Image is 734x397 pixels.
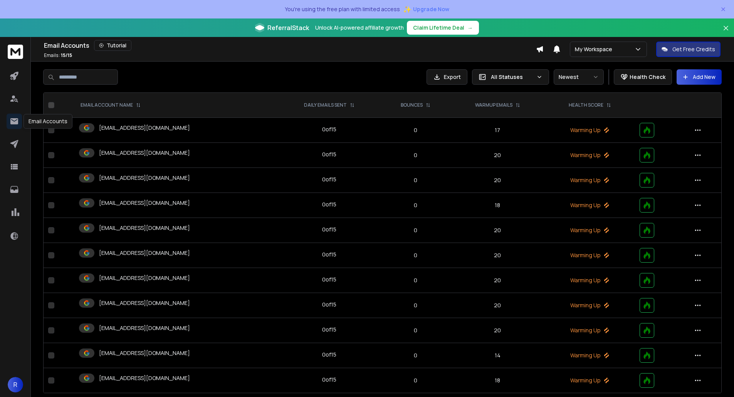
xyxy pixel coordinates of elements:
p: [EMAIL_ADDRESS][DOMAIN_NAME] [99,374,190,382]
td: 20 [450,268,545,293]
p: Warming Up [549,201,630,209]
p: Warming Up [549,276,630,284]
p: 0 [386,176,446,184]
p: Warming Up [549,377,630,384]
span: Upgrade Now [413,5,449,13]
p: [EMAIL_ADDRESS][DOMAIN_NAME] [99,224,190,232]
p: Emails : [44,52,72,59]
p: Health Check [630,73,665,81]
button: Close banner [721,23,731,42]
div: 0 of 15 [322,251,336,258]
button: Claim Lifetime Deal→ [407,21,479,35]
p: [EMAIL_ADDRESS][DOMAIN_NAME] [99,349,190,357]
span: ✨ [403,4,412,15]
button: Tutorial [94,40,131,51]
p: 0 [386,251,446,259]
td: 18 [450,368,545,393]
p: [EMAIL_ADDRESS][DOMAIN_NAME] [99,124,190,132]
p: 0 [386,226,446,234]
p: Warming Up [549,302,630,309]
button: Add New [677,69,722,85]
p: [EMAIL_ADDRESS][DOMAIN_NAME] [99,299,190,307]
p: 0 [386,377,446,384]
div: EMAIL ACCOUNT NAME [81,102,141,108]
p: 0 [386,126,446,134]
button: Get Free Credits [656,42,721,57]
p: 0 [386,327,446,334]
p: Warming Up [549,176,630,184]
div: 0 of 15 [322,151,336,158]
div: Email Accounts [24,114,72,129]
p: HEALTH SCORE [569,102,603,108]
p: DAILY EMAILS SENT [304,102,347,108]
button: Health Check [614,69,672,85]
p: Warming Up [549,327,630,334]
td: 20 [450,243,545,268]
p: [EMAIL_ADDRESS][DOMAIN_NAME] [99,274,190,282]
iframe: Intercom live chat [706,370,724,389]
p: [EMAIL_ADDRESS][DOMAIN_NAME] [99,149,190,157]
p: WARMUP EMAILS [475,102,512,108]
div: 0 of 15 [322,351,336,358]
p: [EMAIL_ADDRESS][DOMAIN_NAME] [99,324,190,332]
p: Warming Up [549,151,630,159]
p: [EMAIL_ADDRESS][DOMAIN_NAME] [99,199,190,207]
td: 20 [450,318,545,343]
p: Warming Up [549,251,630,259]
div: Email Accounts [44,40,536,51]
div: 0 of 15 [322,376,336,384]
p: Unlock AI-powered affiliate growth [315,24,404,32]
div: 0 of 15 [322,201,336,208]
button: R [8,377,23,392]
td: 20 [450,168,545,193]
div: 0 of 15 [322,226,336,233]
p: Warming Up [549,126,630,134]
p: [EMAIL_ADDRESS][DOMAIN_NAME] [99,174,190,182]
td: 18 [450,193,545,218]
p: 0 [386,201,446,209]
div: 0 of 15 [322,301,336,308]
p: Warming Up [549,226,630,234]
p: Warming Up [549,352,630,359]
td: 20 [450,143,545,168]
td: 20 [450,218,545,243]
p: BOUNCES [401,102,423,108]
div: 0 of 15 [322,176,336,183]
p: 0 [386,276,446,284]
div: 0 of 15 [322,326,336,333]
td: 14 [450,343,545,368]
p: All Statuses [491,73,533,81]
p: Get Free Credits [672,45,715,53]
p: [EMAIL_ADDRESS][DOMAIN_NAME] [99,249,190,257]
button: Export [427,69,467,85]
button: Newest [554,69,604,85]
p: My Workspace [575,45,615,53]
p: 0 [386,352,446,359]
p: 0 [386,302,446,309]
button: ✨Upgrade Now [403,2,449,17]
td: 20 [450,293,545,318]
span: → [467,24,473,32]
p: 0 [386,151,446,159]
p: You're using the free plan with limited access [285,5,400,13]
span: 15 / 15 [61,52,72,59]
div: 0 of 15 [322,276,336,283]
td: 17 [450,118,545,143]
div: 0 of 15 [322,126,336,133]
span: ReferralStack [267,23,309,32]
